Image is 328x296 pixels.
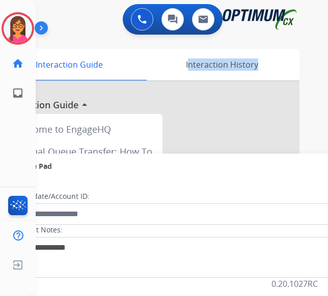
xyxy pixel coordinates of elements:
[4,14,32,43] img: avatar
[271,278,318,290] p: 0.20.1027RC
[6,118,158,140] div: Welcome to EngageHQ
[13,191,90,201] label: Candidate/Account ID:
[6,140,158,163] div: Internal Queue Transfer: How To
[12,87,24,99] mat-icon: inbox
[13,225,63,235] label: Contact Notes:
[144,49,299,80] div: Interaction History
[12,57,24,70] mat-icon: home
